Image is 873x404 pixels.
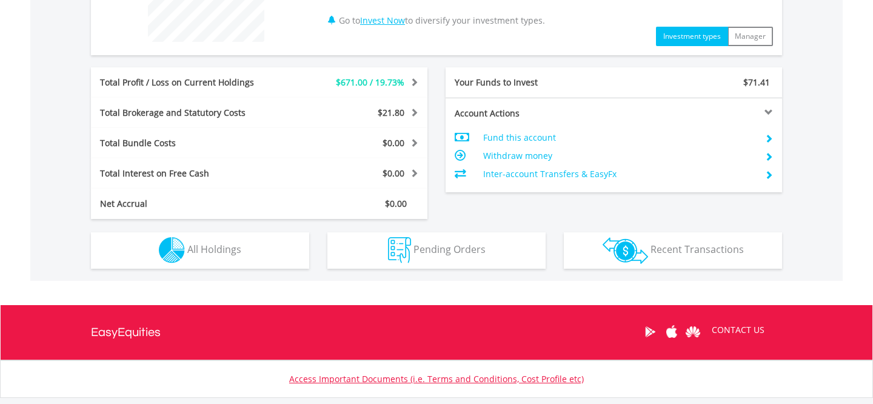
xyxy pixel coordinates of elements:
td: Withdraw money [483,147,755,165]
a: Apple [661,313,682,351]
img: pending_instructions-wht.png [388,237,411,263]
div: Net Accrual [91,198,287,210]
span: $71.41 [743,76,770,88]
div: Total Interest on Free Cash [91,167,287,180]
a: Google Play [640,313,661,351]
a: CONTACT US [703,313,773,347]
button: Manager [727,27,773,46]
div: Total Bundle Costs [91,137,287,149]
span: Recent Transactions [651,243,744,256]
span: $0.00 [383,167,404,179]
span: Pending Orders [413,243,486,256]
button: Recent Transactions [564,232,782,269]
span: $21.80 [378,107,404,118]
span: All Holdings [187,243,241,256]
button: Investment types [656,27,728,46]
button: Pending Orders [327,232,546,269]
a: Huawei [682,313,703,351]
span: $0.00 [385,198,407,209]
a: EasyEquities [91,305,161,360]
div: Total Brokerage and Statutory Costs [91,107,287,119]
img: holdings-wht.png [159,237,185,263]
span: $671.00 / 19.73% [336,76,404,88]
td: Inter-account Transfers & EasyFx [483,165,755,183]
td: Fund this account [483,129,755,147]
a: Invest Now [360,15,405,26]
span: $0.00 [383,137,404,149]
div: Your Funds to Invest [446,76,614,89]
div: Account Actions [446,107,614,120]
img: transactions-zar-wht.png [603,237,648,264]
a: Access Important Documents (i.e. Terms and Conditions, Cost Profile etc) [289,373,584,385]
button: All Holdings [91,232,309,269]
div: Total Profit / Loss on Current Holdings [91,76,287,89]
